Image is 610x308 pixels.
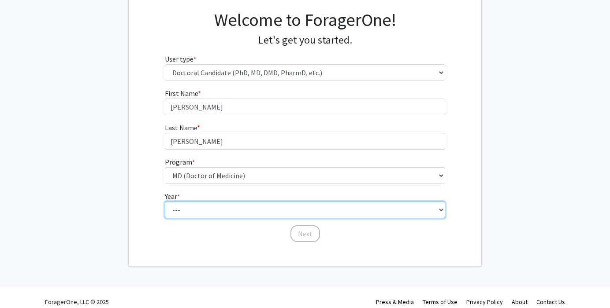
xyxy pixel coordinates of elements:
[7,268,37,301] iframe: Chat
[512,298,528,306] a: About
[536,298,565,306] a: Contact Us
[165,89,198,98] span: First Name
[165,34,446,47] h4: Let's get you started.
[290,225,320,242] button: Next
[165,157,195,167] label: Program
[165,123,197,132] span: Last Name
[165,54,196,64] label: User type
[165,191,180,202] label: Year
[423,298,457,306] a: Terms of Use
[165,9,446,30] h1: Welcome to ForagerOne!
[466,298,503,306] a: Privacy Policy
[376,298,414,306] a: Press & Media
